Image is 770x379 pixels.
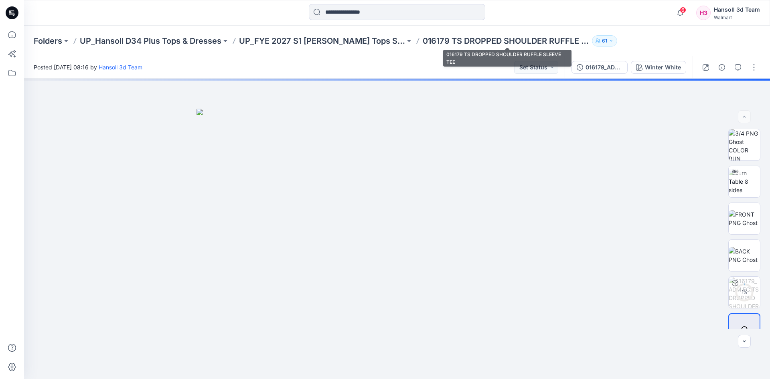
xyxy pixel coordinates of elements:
[729,210,760,227] img: FRONT PNG Ghost
[729,129,760,160] img: 3/4 PNG Ghost COLOR RUN
[715,61,728,74] button: Details
[602,36,607,45] p: 61
[645,63,681,72] div: Winter White
[729,247,760,264] img: BACK PNG Ghost
[592,35,617,47] button: 61
[586,63,622,72] div: 016179_ADM FC_TS DROPPED SHOULDER RUFFLE SLEEVE TEE
[696,6,711,20] div: H3
[735,289,754,296] div: 1 %
[729,277,760,308] img: 016179_ADM FC_TS DROPPED SHOULDER RUFFLE SLEEVE TEE Winter White
[714,5,760,14] div: Hansoll 3d Team
[34,35,62,47] a: Folders
[99,64,142,71] a: Hansoll 3d Team
[571,61,628,74] button: 016179_ADM FC_TS DROPPED SHOULDER RUFFLE SLEEVE TEE
[239,35,405,47] a: UP_FYE 2027 S1 [PERSON_NAME] Tops Sweaters Dresses
[714,14,760,20] div: Walmart
[80,35,221,47] a: UP_Hansoll D34 Plus Tops & Dresses
[423,35,589,47] p: 016179 TS DROPPED SHOULDER RUFFLE SLEEVE TEE
[729,169,760,194] img: Turn Table 8 sides
[631,61,686,74] button: Winter White
[34,63,142,71] span: Posted [DATE] 08:16 by
[680,7,686,13] span: 6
